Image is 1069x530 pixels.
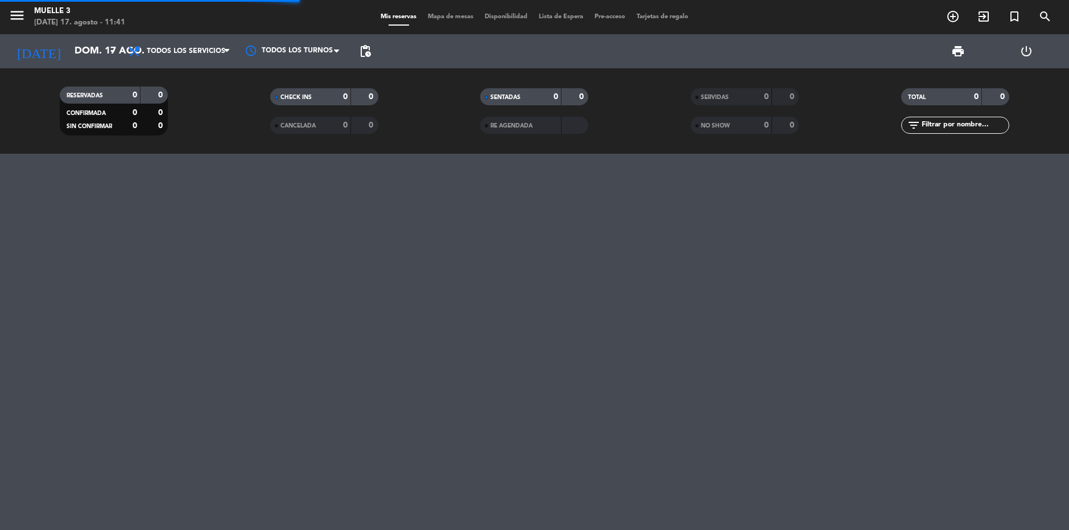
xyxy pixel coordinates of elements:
[764,121,769,129] strong: 0
[589,14,631,20] span: Pre-acceso
[67,124,112,129] span: SIN CONFIRMAR
[158,91,165,99] strong: 0
[490,123,533,129] span: RE AGENDADA
[9,39,69,64] i: [DATE]
[951,44,965,58] span: print
[34,17,125,28] div: [DATE] 17. agosto - 11:41
[1000,93,1007,101] strong: 0
[133,122,137,130] strong: 0
[343,121,348,129] strong: 0
[992,34,1060,68] div: LOG OUT
[908,95,926,100] span: TOTAL
[974,93,979,101] strong: 0
[133,91,137,99] strong: 0
[375,14,422,20] span: Mis reservas
[158,122,165,130] strong: 0
[790,121,796,129] strong: 0
[701,123,730,129] span: NO SHOW
[9,7,26,28] button: menu
[9,7,26,24] i: menu
[133,109,137,117] strong: 0
[343,93,348,101] strong: 0
[554,93,558,101] strong: 0
[907,118,921,132] i: filter_list
[34,6,125,17] div: Muelle 3
[358,44,372,58] span: pending_actions
[1038,10,1052,23] i: search
[369,121,375,129] strong: 0
[422,14,479,20] span: Mapa de mesas
[631,14,694,20] span: Tarjetas de regalo
[579,93,586,101] strong: 0
[701,95,729,100] span: SERVIDAS
[106,44,119,58] i: arrow_drop_down
[533,14,589,20] span: Lista de Espera
[764,93,769,101] strong: 0
[946,10,960,23] i: add_circle_outline
[490,95,521,100] span: SENTADAS
[790,93,796,101] strong: 0
[977,10,990,23] i: exit_to_app
[1008,10,1021,23] i: turned_in_not
[67,110,106,116] span: CONFIRMADA
[921,119,1009,132] input: Filtrar por nombre...
[479,14,533,20] span: Disponibilidad
[1020,44,1033,58] i: power_settings_new
[158,109,165,117] strong: 0
[280,95,312,100] span: CHECK INS
[147,47,225,55] span: Todos los servicios
[280,123,316,129] span: CANCELADA
[67,93,103,98] span: RESERVADAS
[369,93,375,101] strong: 0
